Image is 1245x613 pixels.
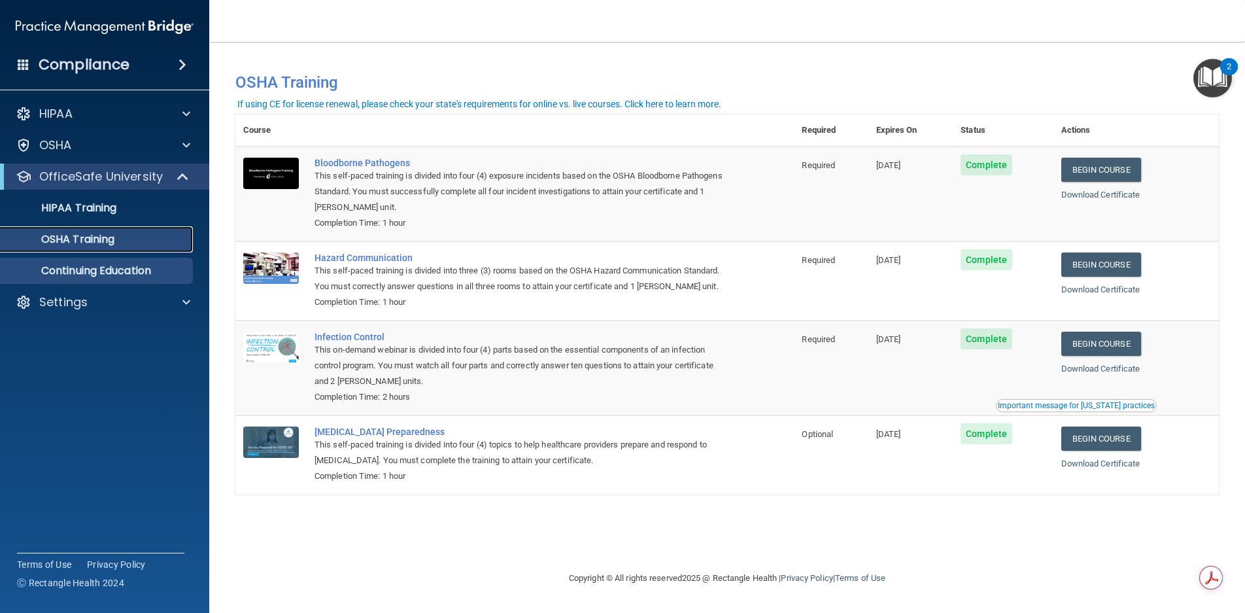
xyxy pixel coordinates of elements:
div: If using CE for license renewal, please check your state's requirements for online vs. live cours... [237,99,721,109]
a: Begin Course [1061,158,1141,182]
a: Begin Course [1061,253,1141,277]
span: [DATE] [876,334,901,344]
th: Course [235,114,307,147]
div: This self-paced training is divided into four (4) exposure incidents based on the OSHA Bloodborne... [315,168,728,215]
div: Completion Time: 2 hours [315,389,728,405]
div: Completion Time: 1 hour [315,294,728,310]
button: If using CE for license renewal, please check your state's requirements for online vs. live cours... [235,97,723,111]
a: [MEDICAL_DATA] Preparedness [315,427,728,437]
span: Required [802,160,835,170]
p: HIPAA [39,106,73,122]
span: Complete [961,423,1012,444]
div: Completion Time: 1 hour [315,215,728,231]
span: Complete [961,154,1012,175]
a: Bloodborne Pathogens [315,158,728,168]
a: Download Certificate [1061,285,1140,294]
div: 2 [1227,67,1231,84]
span: Required [802,334,835,344]
button: Open Resource Center, 2 new notifications [1193,59,1232,97]
a: Hazard Communication [315,253,728,263]
span: Complete [961,249,1012,270]
th: Actions [1053,114,1219,147]
a: Terms of Use [17,558,71,571]
a: Begin Course [1061,427,1141,451]
div: This self-paced training is divided into three (3) rooms based on the OSHA Hazard Communication S... [315,263,728,294]
span: Ⓒ Rectangle Health 2024 [17,576,124,589]
th: Expires On [868,114,953,147]
a: Begin Course [1061,332,1141,356]
p: Continuing Education [9,264,187,277]
div: Important message for [US_STATE] practices [998,402,1155,410]
a: Download Certificate [1061,190,1140,200]
a: Settings [16,294,190,310]
img: PMB logo [16,14,194,40]
a: Infection Control [315,332,728,342]
a: Download Certificate [1061,459,1140,468]
div: Copyright © All rights reserved 2025 @ Rectangle Health | | [488,557,966,599]
a: HIPAA [16,106,190,122]
p: OSHA [39,137,72,153]
p: HIPAA Training [9,201,116,215]
h4: Compliance [39,56,129,74]
div: Completion Time: 1 hour [315,468,728,484]
div: This self-paced training is divided into four (4) topics to help healthcare providers prepare and... [315,437,728,468]
span: Required [802,255,835,265]
span: [DATE] [876,160,901,170]
span: Complete [961,328,1012,349]
th: Required [794,114,868,147]
a: Terms of Use [835,573,885,583]
h4: OSHA Training [235,73,1219,92]
th: Status [953,114,1053,147]
a: OSHA [16,137,190,153]
div: This on-demand webinar is divided into four (4) parts based on the essential components of an inf... [315,342,728,389]
button: Read this if you are a dental practitioner in the state of CA [996,399,1157,412]
p: OSHA Training [9,233,114,246]
span: Optional [802,429,833,439]
p: Settings [39,294,88,310]
span: [DATE] [876,429,901,439]
a: Download Certificate [1061,364,1140,374]
a: Privacy Policy [87,558,146,571]
a: Privacy Policy [781,573,832,583]
p: OfficeSafe University [39,169,163,184]
a: OfficeSafe University [16,169,190,184]
span: [DATE] [876,255,901,265]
